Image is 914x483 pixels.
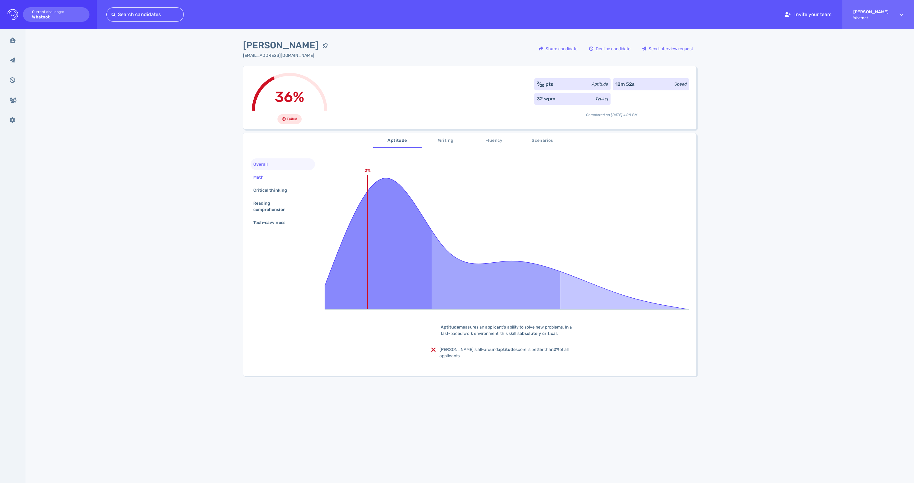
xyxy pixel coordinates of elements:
div: Speed [674,81,687,87]
sub: 20 [540,83,544,88]
div: Decline candidate [586,42,634,56]
div: Reading comprehension [252,199,309,214]
button: Decline candidate [586,41,634,56]
text: 2% [365,168,371,173]
div: Share candidate [536,42,581,56]
b: Aptitude [441,325,459,330]
div: measures an applicant's ability to solve new problems. In a fast-paced work environment, this ski... [431,324,582,337]
span: Failed [287,115,297,123]
span: Aptitude [377,137,418,144]
b: absolutely critical [520,331,557,336]
div: Click to copy the email address [243,52,332,59]
div: Tech-savviness [252,218,293,227]
div: Math [252,173,271,182]
span: Fluency [474,137,515,144]
button: Share candidate [536,41,581,56]
span: [PERSON_NAME] [243,39,319,52]
sup: 2 [537,81,539,85]
div: Typing [595,96,608,102]
div: Critical thinking [252,186,294,195]
strong: [PERSON_NAME] [853,9,889,15]
div: ⁄ pts [537,81,553,88]
b: aptitude [498,347,516,352]
div: 32 wpm [537,95,555,102]
span: [PERSON_NAME]'s all-around score is better than of all applicants. [439,347,569,358]
span: Whatnot [853,16,889,20]
b: 2% [553,347,559,352]
div: Send interview request [639,42,696,56]
div: 12m 52s [615,81,635,88]
span: 36% [275,88,304,105]
div: Aptitude [592,81,608,87]
span: Scenarios [522,137,563,144]
div: Overall [252,160,275,169]
span: Writing [425,137,466,144]
div: Completed on [DATE] 4:08 PM [534,107,689,118]
button: Send interview request [639,41,696,56]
